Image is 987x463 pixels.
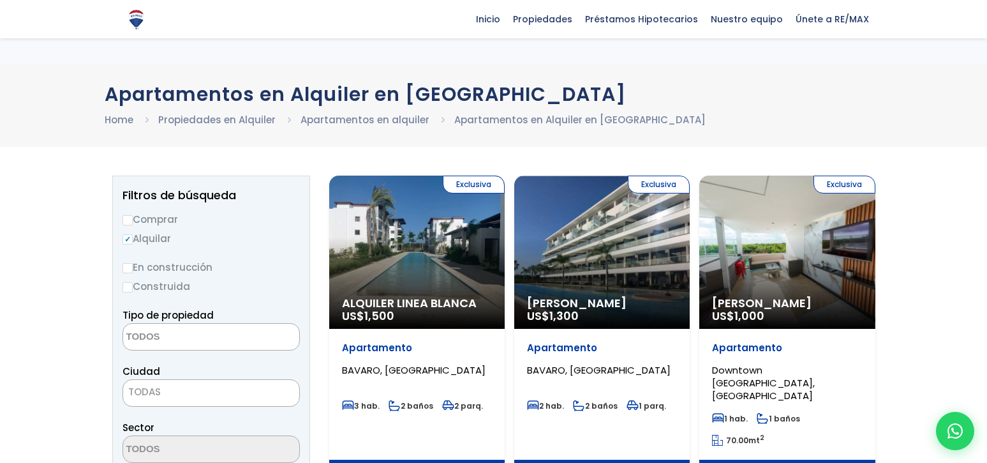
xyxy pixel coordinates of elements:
span: [PERSON_NAME] [527,297,677,310]
span: Préstamos Hipotecarios [579,10,704,29]
input: Construida [122,282,133,292]
span: Downtown [GEOGRAPHIC_DATA], [GEOGRAPHIC_DATA] [712,363,815,402]
span: 3 hab. [342,400,380,411]
p: Apartamento [712,342,862,354]
span: 1,000 [734,308,764,324]
input: Alquilar [122,234,133,245]
span: Nuestro equipo [704,10,789,29]
span: 1 parq. [627,400,666,411]
span: 70.00 [726,435,748,446]
label: Construida [122,278,300,294]
span: BAVARO, [GEOGRAPHIC_DATA] [342,363,486,377]
li: Apartamentos en Alquiler en [GEOGRAPHIC_DATA] [454,112,706,128]
span: Tipo de propiedad [122,308,214,322]
span: Ciudad [122,365,160,378]
span: Exclusiva [443,176,505,194]
span: [PERSON_NAME] [712,297,862,310]
span: US$ [342,308,394,324]
sup: 2 [760,433,764,443]
span: mt [712,435,764,446]
a: Propiedades en Alquiler [158,113,276,126]
span: 2 parq. [442,400,483,411]
span: TODAS [128,385,161,398]
p: Apartamento [342,342,492,354]
label: Comprar [122,211,300,227]
span: Propiedades [507,10,579,29]
label: En construcción [122,259,300,275]
a: Apartamentos en alquiler [301,113,429,126]
h1: Apartamentos en Alquiler en [GEOGRAPHIC_DATA] [105,83,883,105]
span: TODAS [122,379,300,407]
img: Logo de REMAX [125,8,147,31]
span: 2 baños [389,400,433,411]
span: 2 hab. [527,400,564,411]
h2: Filtros de búsqueda [122,189,300,202]
span: 1 hab. [712,413,748,424]
span: 1 baños [757,413,800,424]
textarea: Search [123,324,247,351]
a: Home [105,113,133,126]
span: Únete a RE/MAX [789,10,875,29]
span: US$ [712,308,764,324]
span: Exclusiva [628,176,690,194]
label: Alquilar [122,231,300,247]
span: US$ [527,308,579,324]
span: TODAS [123,383,299,401]
input: En construcción [122,263,133,273]
span: Exclusiva [813,176,875,194]
span: BAVARO, [GEOGRAPHIC_DATA] [527,363,671,377]
span: 1,300 [549,308,579,324]
p: Apartamento [527,342,677,354]
span: Sector [122,421,154,434]
input: Comprar [122,215,133,225]
span: 1,500 [364,308,394,324]
span: Alquiler Linea Blanca [342,297,492,310]
span: 2 baños [573,400,618,411]
span: Inicio [470,10,507,29]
